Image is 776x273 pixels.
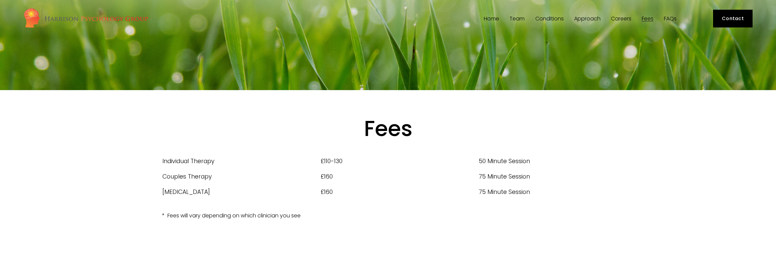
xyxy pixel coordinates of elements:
span: Conditions [535,16,564,21]
a: Careers [611,15,631,22]
td: Couples Therapy [162,169,320,184]
p: * Fees will vary depending on which clinician you see [162,211,614,221]
td: 75 Minute Session [478,184,614,200]
h1: Fees [162,116,614,142]
img: Harrison Psychology Group [23,8,148,29]
td: [MEDICAL_DATA] [162,184,320,200]
a: Contact [713,10,753,27]
a: FAQs [664,15,677,22]
a: Home [484,15,499,22]
span: Team [510,16,525,21]
a: folder dropdown [574,15,601,22]
td: £110-130 [320,153,479,169]
a: Fees [642,15,653,22]
span: Approach [574,16,601,21]
td: Individual Therapy [162,153,320,169]
td: 75 Minute Session [478,169,614,184]
td: 50 Minute Session [478,153,614,169]
a: folder dropdown [510,15,525,22]
a: folder dropdown [535,15,564,22]
td: £160 [320,169,479,184]
td: £160 [320,184,479,200]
